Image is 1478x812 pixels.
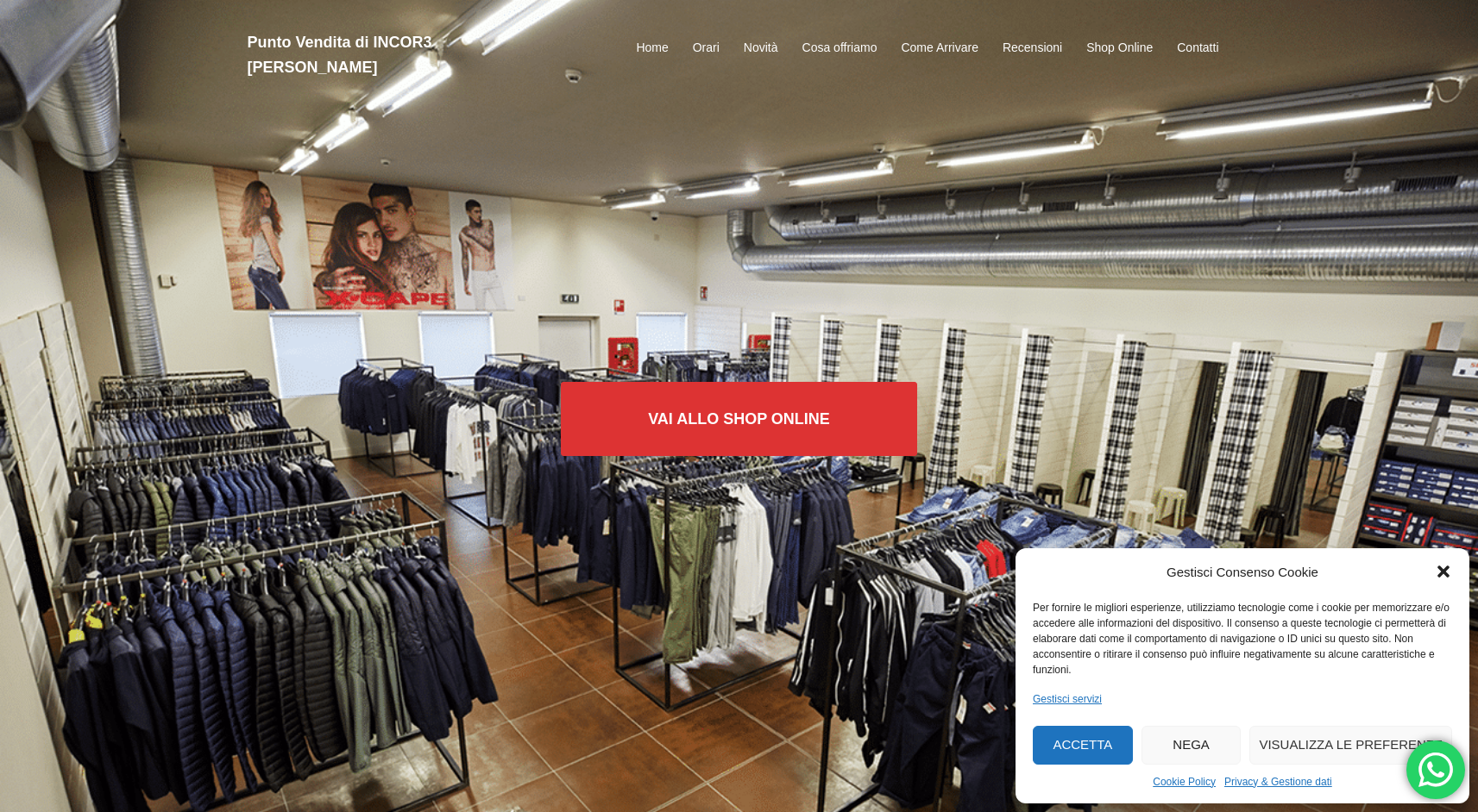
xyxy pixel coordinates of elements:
h2: Punto Vendita di INCOR3 [PERSON_NAME] [248,30,558,80]
a: Cookie Policy [1153,773,1216,790]
a: Orari [693,38,720,59]
div: 'Hai [1406,740,1465,799]
a: Novità [744,38,778,59]
a: Gestisci servizi [1033,690,1102,708]
a: Vai allo SHOP ONLINE [561,382,917,456]
div: Chiudi la finestra di dialogo [1435,563,1452,580]
div: Per fornire le migliori esperienze, utilizziamo tecnologie come i cookie per memorizzare e/o acce... [1033,600,1450,678]
a: Contatti [1177,38,1218,59]
a: Cosa offriamo [802,38,877,59]
a: Shop Online [1086,38,1153,59]
div: Gestisci Consenso Cookie [1167,561,1318,584]
a: Come Arrivare [901,38,978,59]
button: Visualizza le preferenze [1249,726,1452,765]
a: Privacy & Gestione dati [1224,773,1332,790]
button: Nega [1142,726,1242,765]
a: Home [636,38,668,59]
button: Accetta [1033,726,1133,765]
a: Recensioni [1003,38,1062,59]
